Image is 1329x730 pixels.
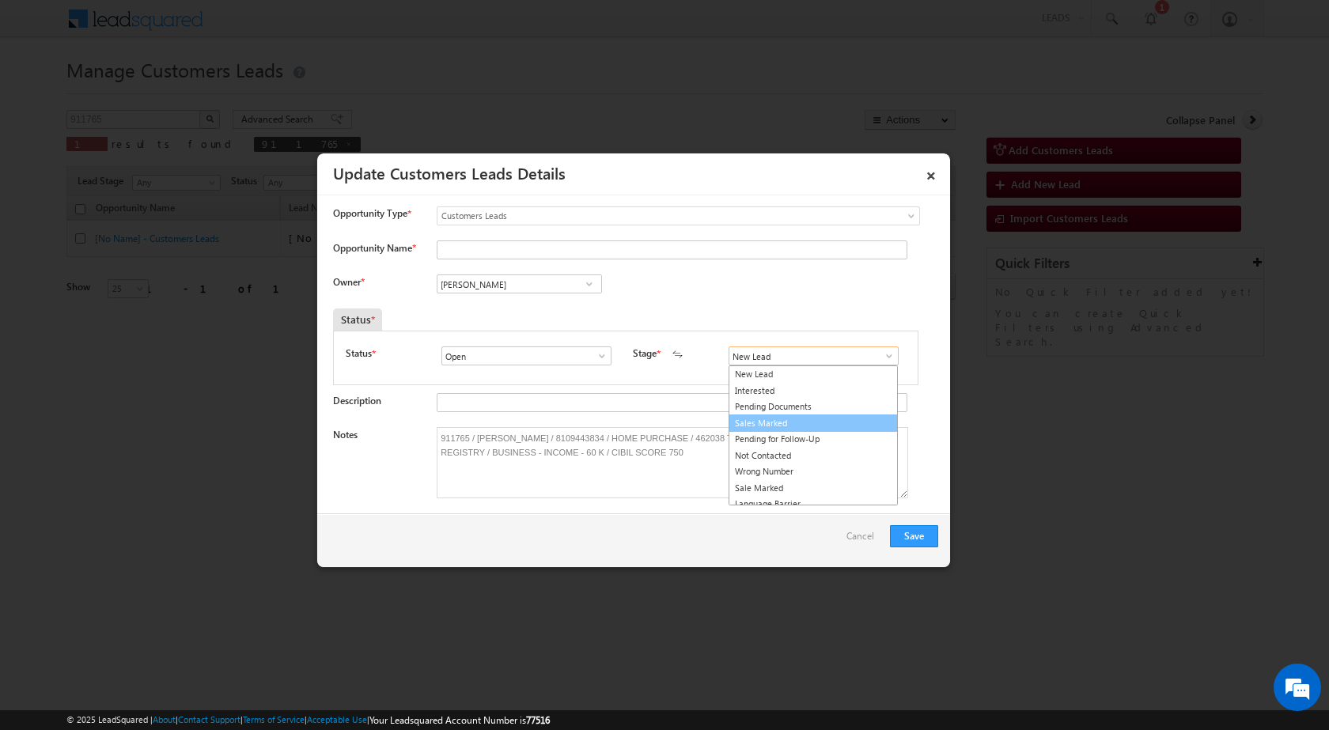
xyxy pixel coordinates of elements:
[846,525,882,555] a: Cancel
[729,414,898,433] a: Sales Marked
[918,159,945,187] a: ×
[729,399,897,415] a: Pending Documents
[437,274,602,293] input: Type to Search
[153,714,176,724] a: About
[729,463,897,480] a: Wrong Number
[215,487,287,509] em: Start Chat
[729,346,899,365] input: Type to Search
[333,429,358,441] label: Notes
[729,480,897,497] a: Sale Marked
[633,346,657,361] label: Stage
[259,8,297,46] div: Minimize live chat window
[526,714,550,726] span: 77516
[729,366,897,383] a: New Lead
[437,209,855,223] span: Customers Leads
[729,448,897,464] a: Not Contacted
[890,525,938,547] button: Save
[729,431,897,448] a: Pending for Follow-Up
[588,348,608,364] a: Show All Items
[729,383,897,399] a: Interested
[441,346,611,365] input: Type to Search
[66,713,550,728] span: © 2025 LeadSquared | | | | |
[243,714,305,724] a: Terms of Service
[346,346,372,361] label: Status
[21,146,289,474] textarea: Type your message and hit 'Enter'
[307,714,367,724] a: Acceptable Use
[437,206,920,225] a: Customers Leads
[333,395,381,407] label: Description
[333,276,364,288] label: Owner
[579,276,599,292] a: Show All Items
[875,348,895,364] a: Show All Items
[333,308,382,331] div: Status
[333,242,415,254] label: Opportunity Name
[27,83,66,104] img: d_60004797649_company_0_60004797649
[178,714,240,724] a: Contact Support
[729,496,897,513] a: Language Barrier
[369,714,550,726] span: Your Leadsquared Account Number is
[333,161,566,183] a: Update Customers Leads Details
[333,206,407,221] span: Opportunity Type
[82,83,266,104] div: Chat with us now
